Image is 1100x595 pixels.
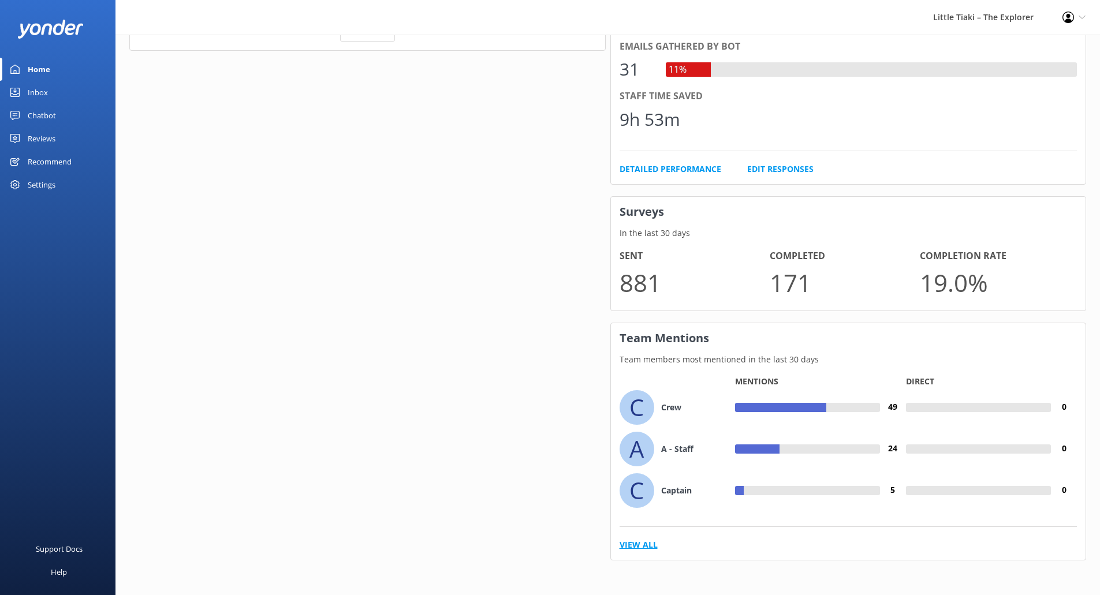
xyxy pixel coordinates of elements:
[620,432,654,466] div: A
[611,323,1086,353] h3: Team Mentions
[620,55,654,83] div: 31
[28,150,72,173] div: Recommend
[880,401,906,413] h4: 49
[51,560,67,583] div: Help
[735,376,778,387] p: Mentions
[620,106,680,133] div: 9h 53m
[1051,401,1077,413] h4: 0
[770,263,920,302] p: 171
[880,484,906,496] h4: 5
[620,390,654,425] div: C
[620,538,658,551] a: View All
[620,163,721,175] a: Detailed Performance
[611,353,1086,366] p: Team members most mentioned in the last 30 days
[661,401,681,414] h4: Crew
[1051,484,1077,496] h4: 0
[770,249,920,264] h4: Completed
[920,249,1070,264] h4: Completion Rate
[661,443,693,455] h4: A - Staff
[906,376,934,387] p: Direct
[620,249,770,264] h4: Sent
[611,197,1086,227] h3: Surveys
[620,39,1077,54] div: Emails gathered by bot
[36,537,83,560] div: Support Docs
[28,104,56,127] div: Chatbot
[28,127,55,150] div: Reviews
[666,62,689,77] div: 11%
[661,484,692,497] h4: Captain
[17,20,84,39] img: yonder-white-logo.png
[28,173,55,196] div: Settings
[620,473,654,508] div: C
[920,263,1070,302] p: 19.0 %
[880,442,906,455] h4: 24
[747,163,814,175] a: Edit Responses
[1051,442,1077,455] h4: 0
[28,58,50,81] div: Home
[611,227,1086,240] p: In the last 30 days
[620,89,1077,104] div: Staff time saved
[620,263,770,302] p: 881
[28,81,48,104] div: Inbox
